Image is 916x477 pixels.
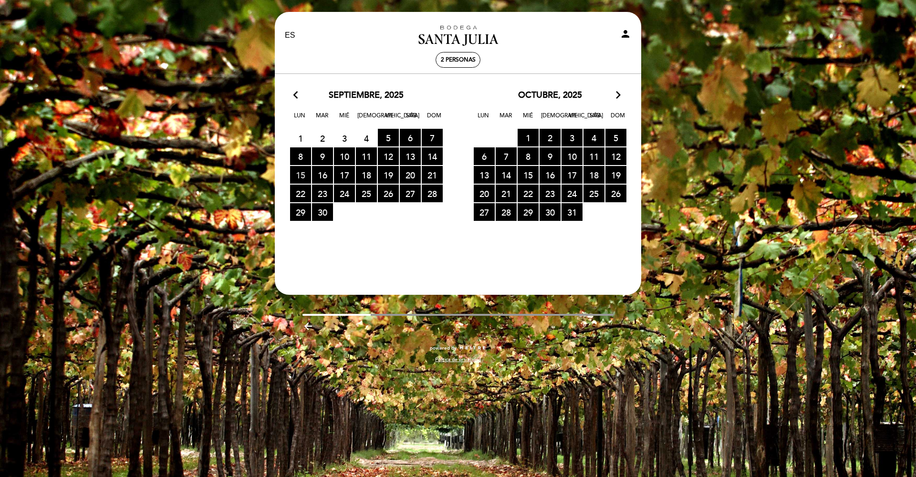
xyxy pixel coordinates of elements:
[290,111,309,128] span: Lun
[398,22,518,49] a: Bodega Santa [PERSON_NAME]
[605,185,626,202] span: 26
[425,111,444,128] span: Dom
[474,147,495,165] span: 6
[518,203,539,221] span: 29
[518,89,582,102] span: octubre, 2025
[422,185,443,202] span: 28
[441,56,476,63] span: 2 personas
[518,166,539,184] span: 15
[474,111,493,128] span: Lun
[378,185,399,202] span: 26
[496,166,517,184] span: 14
[583,129,604,146] span: 4
[562,129,583,146] span: 3
[435,356,481,363] a: Política de privacidad
[357,111,376,128] span: [DEMOGRAPHIC_DATA]
[356,129,377,147] span: 4
[540,203,561,221] span: 30
[400,147,421,165] span: 13
[583,147,604,165] span: 11
[563,111,583,128] span: Vie
[540,185,561,202] span: 23
[312,111,332,128] span: Mar
[583,185,604,202] span: 25
[378,166,399,184] span: 19
[378,129,399,146] span: 5
[459,346,486,351] img: MEITRE
[302,321,314,332] i: arrow_backward
[586,111,605,128] span: Sáb
[312,185,333,202] span: 23
[620,28,631,40] i: person
[422,147,443,165] span: 14
[583,166,604,184] span: 18
[474,166,495,184] span: 13
[380,111,399,128] span: Vie
[518,147,539,165] span: 8
[614,89,623,102] i: arrow_forward_ios
[400,166,421,184] span: 20
[334,185,355,202] span: 24
[540,166,561,184] span: 16
[290,166,311,184] span: 15
[312,203,333,221] span: 30
[400,185,421,202] span: 27
[378,147,399,165] span: 12
[290,203,311,221] span: 29
[562,147,583,165] span: 10
[312,129,333,147] span: 2
[518,129,539,146] span: 1
[496,111,515,128] span: Mar
[518,185,539,202] span: 22
[608,111,627,128] span: Dom
[605,129,626,146] span: 5
[430,345,457,352] span: powered by
[356,147,377,165] span: 11
[474,203,495,221] span: 27
[290,129,311,147] span: 1
[290,185,311,202] span: 22
[562,203,583,221] span: 31
[605,147,626,165] span: 12
[400,129,421,146] span: 6
[422,166,443,184] span: 21
[496,203,517,221] span: 28
[312,166,333,184] span: 16
[402,111,421,128] span: Sáb
[293,89,302,102] i: arrow_back_ios
[335,111,354,128] span: Mié
[541,111,560,128] span: [DEMOGRAPHIC_DATA]
[356,185,377,202] span: 25
[290,147,311,165] span: 8
[312,147,333,165] span: 9
[620,28,631,43] button: person
[540,129,561,146] span: 2
[356,166,377,184] span: 18
[430,345,486,352] a: powered by
[334,166,355,184] span: 17
[329,89,404,102] span: septiembre, 2025
[334,147,355,165] span: 10
[422,129,443,146] span: 7
[519,111,538,128] span: Mié
[496,147,517,165] span: 7
[562,185,583,202] span: 24
[474,185,495,202] span: 20
[605,166,626,184] span: 19
[496,185,517,202] span: 21
[334,129,355,147] span: 3
[562,166,583,184] span: 17
[540,147,561,165] span: 9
